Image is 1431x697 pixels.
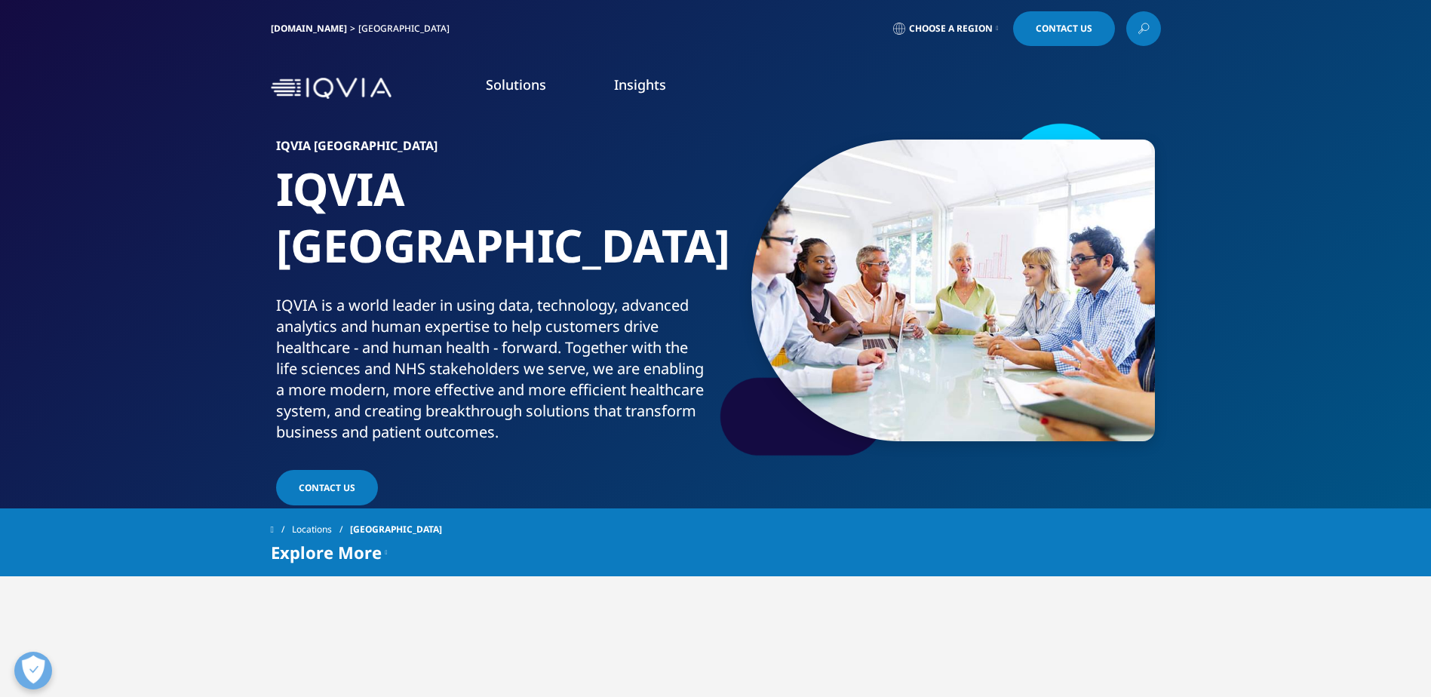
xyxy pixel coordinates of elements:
span: Contact Us [299,481,355,494]
a: Locations [292,516,350,543]
a: Contact Us [276,470,378,505]
h1: IQVIA [GEOGRAPHIC_DATA] [276,161,710,295]
nav: Primary [398,53,1161,124]
div: IQVIA is a world leader in using data, technology, advanced analytics and human expertise to help... [276,295,710,443]
span: Explore More [271,543,382,561]
a: Solutions [486,75,546,94]
a: Insights [614,75,666,94]
div: [GEOGRAPHIC_DATA] [358,23,456,35]
span: Contact Us [1036,24,1092,33]
h6: IQVIA [GEOGRAPHIC_DATA] [276,140,710,161]
img: IQVIA Healthcare Information Technology and Pharma Clinical Research Company [271,78,392,100]
button: Open Preferences [14,652,52,689]
span: Choose a Region [909,23,993,35]
span: [GEOGRAPHIC_DATA] [350,516,442,543]
a: [DOMAIN_NAME] [271,22,347,35]
img: 361_team-collaborating-and-listening-to-ideas.jpg [751,140,1155,441]
a: Contact Us [1013,11,1115,46]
